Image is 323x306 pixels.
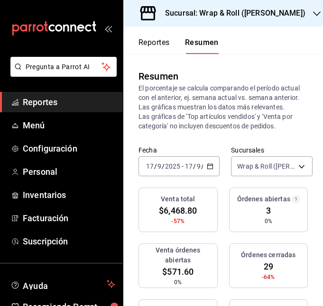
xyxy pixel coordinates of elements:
h3: Órdenes cerradas [241,250,295,260]
span: Reportes [23,96,115,108]
button: Reportes [138,38,170,54]
button: open_drawer_menu [104,25,112,32]
input: -- [185,162,193,170]
span: 29 [264,260,273,273]
span: -57% [171,217,185,225]
input: -- [157,162,162,170]
h3: Órdenes abiertas [237,194,290,204]
label: Fecha [138,147,220,153]
input: ---- [165,162,181,170]
label: Sucursales [231,147,312,153]
span: / [154,162,157,170]
span: -64% [262,273,275,281]
span: Inventarios [23,189,115,201]
input: -- [196,162,201,170]
span: Menú [23,119,115,132]
span: $571.60 [162,265,194,278]
span: Facturación [23,212,115,225]
span: Personal [23,165,115,178]
span: Ayuda [23,279,103,290]
span: 3 [266,204,271,217]
div: navigation tabs [138,38,219,54]
h3: Venta total [161,194,195,204]
span: $6,468.80 [159,204,197,217]
span: 0% [174,278,182,287]
a: Pregunta a Parrot AI [7,69,117,79]
span: / [193,162,196,170]
p: El porcentaje se calcula comparando el período actual con el anterior, ej. semana actual vs. sema... [138,83,308,131]
input: -- [146,162,154,170]
span: Configuración [23,142,115,155]
span: 0% [265,217,272,225]
h3: Venta órdenes abiertas [143,245,213,265]
span: / [162,162,165,170]
span: Wrap & Roll ([PERSON_NAME]) [237,162,295,171]
button: Resumen [185,38,219,54]
div: Resumen [138,69,178,83]
span: - [182,162,184,170]
button: Pregunta a Parrot AI [10,57,117,77]
span: Pregunta a Parrot AI [26,62,102,72]
h3: Sucursal: Wrap & Roll ([PERSON_NAME]) [157,8,305,19]
span: Suscripción [23,235,115,248]
span: / [201,162,204,170]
